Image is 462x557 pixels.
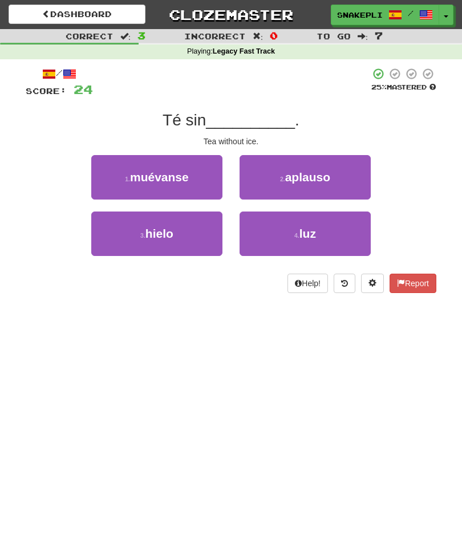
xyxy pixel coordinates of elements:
[66,31,114,41] span: Correct
[26,67,93,82] div: /
[91,212,222,256] button: 3.hielo
[184,31,246,41] span: Incorrect
[317,31,351,41] span: To go
[140,232,145,239] small: 3 .
[163,111,206,129] span: Té sin
[74,82,93,96] span: 24
[280,176,285,182] small: 2 .
[26,86,67,96] span: Score:
[370,83,436,92] div: Mastered
[163,5,299,25] a: Clozemaster
[287,274,328,293] button: Help!
[337,10,383,20] span: snakepliskin
[270,30,278,41] span: 0
[331,5,439,25] a: snakepliskin /
[130,170,189,184] span: muévanse
[240,212,371,256] button: 4.luz
[371,83,387,91] span: 25 %
[26,136,436,147] div: Tea without ice.
[408,9,414,17] span: /
[240,155,371,200] button: 2.aplauso
[390,274,436,293] button: Report
[125,176,130,182] small: 1 .
[9,5,145,24] a: Dashboard
[299,227,316,240] span: luz
[334,274,355,293] button: Round history (alt+y)
[375,30,383,41] span: 7
[213,47,275,55] strong: Legacy Fast Track
[137,30,145,41] span: 3
[91,155,222,200] button: 1.muévanse
[145,227,173,240] span: hielo
[253,32,263,40] span: :
[120,32,131,40] span: :
[358,32,368,40] span: :
[206,111,295,129] span: __________
[295,111,299,129] span: .
[285,170,330,184] span: aplauso
[294,232,299,239] small: 4 .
